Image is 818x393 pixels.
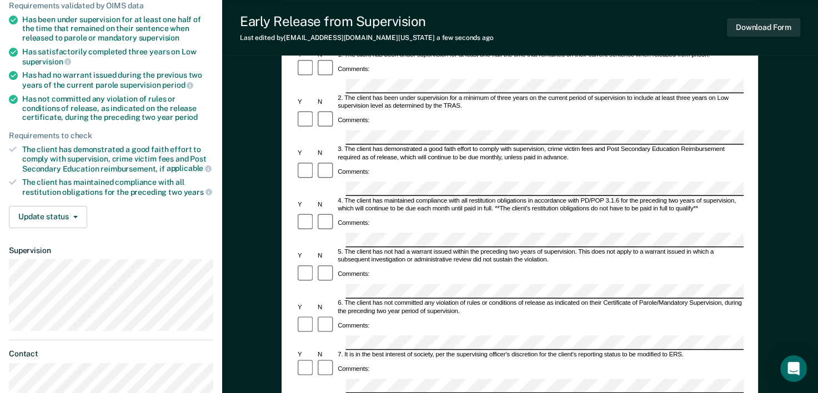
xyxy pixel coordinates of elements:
[296,304,316,311] div: Y
[184,188,212,196] span: years
[337,94,744,110] div: 2. The client has been under supervision for a minimum of three years on the current period of su...
[9,1,213,11] div: Requirements validated by OIMS data
[22,145,213,173] div: The client has demonstrated a good faith effort to comply with supervision, crime victim fees and...
[316,201,336,209] div: N
[337,248,744,264] div: 5. The client has not had a warrant issued within the preceding two years of supervision. This do...
[727,18,800,37] button: Download Form
[175,113,198,122] span: period
[337,365,372,372] div: Comments:
[22,70,213,89] div: Has had no warrant issued during the previous two years of the current parole supervision
[139,33,179,42] span: supervision
[162,80,193,89] span: period
[316,351,336,359] div: N
[337,300,744,316] div: 6. The client has not committed any violation of rules or conditions of release as indicated on t...
[436,34,494,42] span: a few seconds ago
[296,98,316,106] div: Y
[22,15,213,43] div: Has been under supervision for at least one half of the time that remained on their sentence when...
[780,355,807,382] div: Open Intercom Messenger
[9,349,213,359] dt: Contact
[9,131,213,140] div: Requirements to check
[337,65,372,73] div: Comments:
[22,94,213,122] div: Has not committed any violation of rules or conditions of release, as indicated on the release ce...
[316,304,336,311] div: N
[337,219,372,226] div: Comments:
[296,150,316,158] div: Y
[296,253,316,260] div: Y
[240,13,494,29] div: Early Release from Supervision
[316,253,336,260] div: N
[337,351,744,359] div: 7. It is in the best interest of society, per the supervising officer's discretion for the client...
[22,178,213,196] div: The client has maintained compliance with all restitution obligations for the preceding two
[316,150,336,158] div: N
[240,34,494,42] div: Last edited by [EMAIL_ADDRESS][DOMAIN_NAME][US_STATE]
[316,98,336,106] div: N
[167,164,212,173] span: applicable
[337,168,372,175] div: Comments:
[9,206,87,228] button: Update status
[337,117,372,124] div: Comments:
[296,201,316,209] div: Y
[337,321,372,329] div: Comments:
[9,246,213,255] dt: Supervision
[337,197,744,213] div: 4. The client has maintained compliance with all restitution obligations in accordance with PD/PO...
[22,57,71,66] span: supervision
[22,47,213,66] div: Has satisfactorily completed three years on Low
[337,270,372,278] div: Comments:
[296,351,316,359] div: Y
[337,146,744,162] div: 3. The client has demonstrated a good faith effort to comply with supervision, crime victim fees ...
